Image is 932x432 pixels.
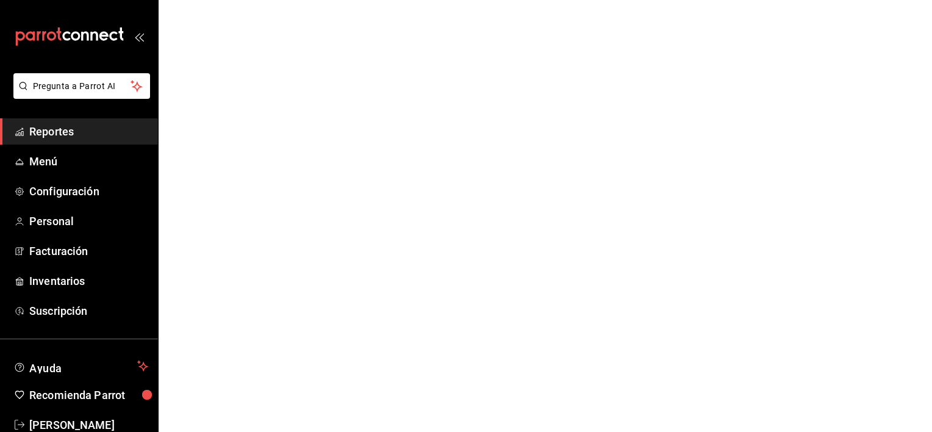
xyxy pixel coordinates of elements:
[29,419,115,431] font: [PERSON_NAME]
[9,88,150,101] a: Pregunta a Parrot AI
[13,73,150,99] button: Pregunta a Parrot AI
[33,80,131,93] span: Pregunta a Parrot AI
[29,389,125,401] font: Recomienda Parrot
[29,155,58,168] font: Menú
[29,215,74,228] font: Personal
[29,359,132,373] span: Ayuda
[29,185,99,198] font: Configuración
[29,304,87,317] font: Suscripción
[29,125,74,138] font: Reportes
[134,32,144,41] button: open_drawer_menu
[29,275,85,287] font: Inventarios
[29,245,88,257] font: Facturación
